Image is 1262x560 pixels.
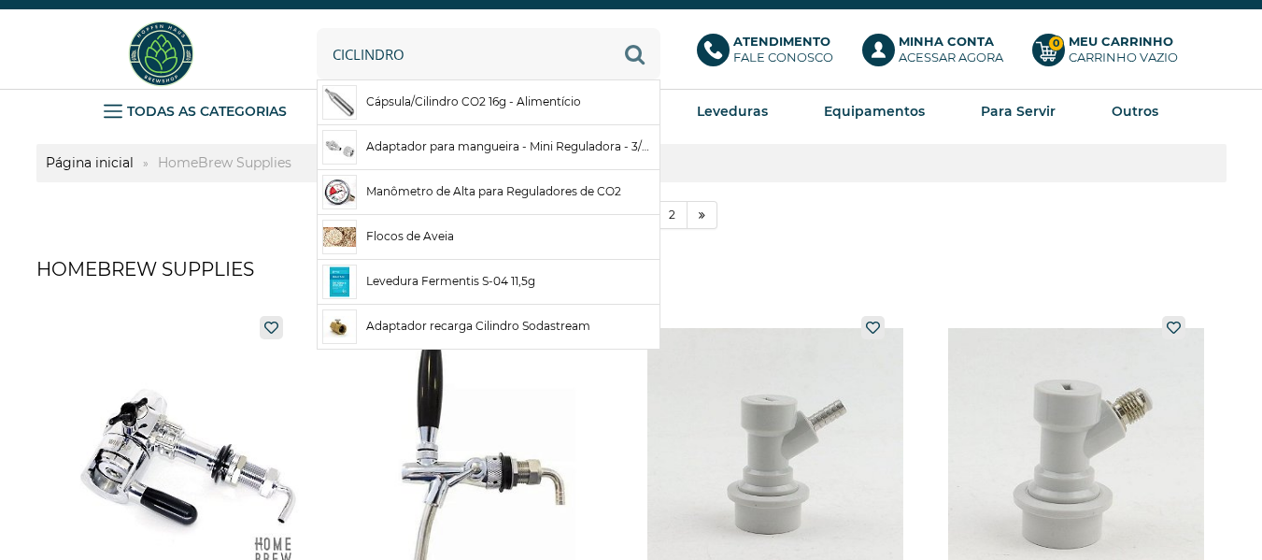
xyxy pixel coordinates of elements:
img: 043722cd33.jpg [323,135,356,160]
a: Leveduras [697,97,768,125]
strong: TODAS AS CATEGORIAS [127,103,287,120]
a: Para Servir [981,97,1056,125]
a: 2 [658,201,688,229]
button: Buscar [609,28,660,79]
a: Minha ContaAcessar agora [862,34,1014,75]
a: Manômetro de Alta para Reguladores de CO2 [318,170,659,214]
img: Hopfen Haus BrewShop [126,19,196,89]
a: AtendimentoFale conosco [697,34,844,75]
img: f65cc31513.jpg [323,316,356,337]
a: Flocos de Aveia [318,215,659,259]
a: HomeBrew Supplies [149,154,301,171]
div: Carrinho Vazio [1069,50,1178,65]
b: Atendimento [733,34,830,49]
a: Adaptador para mangueira - Mini Reguladora - 3/8"-24UNF [318,125,659,169]
p: Fale conosco [733,34,833,65]
input: Digite o que você procura [317,28,660,79]
strong: Para Servir [981,103,1056,120]
a: Página inicial [36,154,143,171]
a: Levedura Fermentis S-04 11,5g [318,260,659,304]
a: Adaptador recarga Cilindro Sodastream [318,305,659,349]
img: ba209da5ed.jpg [323,266,356,298]
img: 2518817825.jpg [323,87,356,117]
a: Outros [1112,97,1158,125]
img: manometro-alta-odwrciq737.JPG [323,178,356,206]
strong: Equipamentos [824,103,925,120]
h1: HomeBrew Supplies [36,251,1227,288]
strong: 0 [1048,36,1064,51]
img: 1fb2bb1a7f.jpg [323,227,356,248]
strong: Leveduras [697,103,768,120]
a: Cápsula/Cilindro CO2 16g - Alimentício [318,80,659,124]
b: Meu Carrinho [1069,34,1173,49]
a: TODAS AS CATEGORIAS [104,97,287,125]
a: Equipamentos [824,97,925,125]
b: Minha Conta [899,34,994,49]
strong: Outros [1112,103,1158,120]
p: Acessar agora [899,34,1003,65]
